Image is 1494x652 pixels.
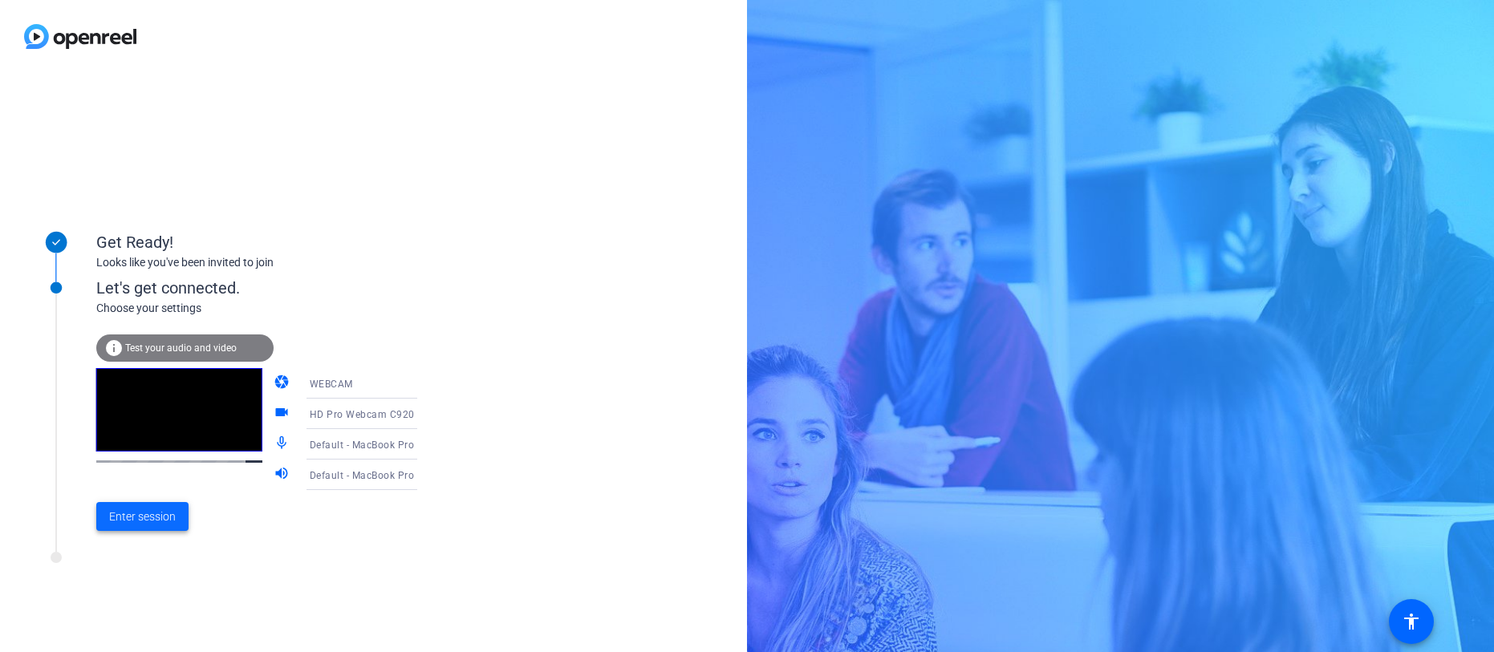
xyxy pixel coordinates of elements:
mat-icon: videocam [274,404,293,423]
mat-icon: accessibility [1402,612,1421,631]
div: Let's get connected. [96,276,450,300]
mat-icon: info [104,338,124,358]
span: Test your audio and video [125,342,237,354]
div: Get Ready! [96,230,417,254]
mat-icon: volume_up [274,465,293,484]
span: WEBCAM [310,379,353,390]
span: Enter session [109,508,176,525]
span: Default - MacBook Pro Microphone (Built-in) [310,438,516,451]
div: Looks like you've been invited to join [96,254,417,271]
span: Default - MacBook Pro Speakers (Built-in) [310,468,503,481]
mat-icon: mic_none [274,435,293,454]
span: HD Pro Webcam C920 (046d:0892) [310,407,476,420]
div: Choose your settings [96,300,450,317]
mat-icon: camera [274,374,293,393]
button: Enter session [96,502,189,531]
